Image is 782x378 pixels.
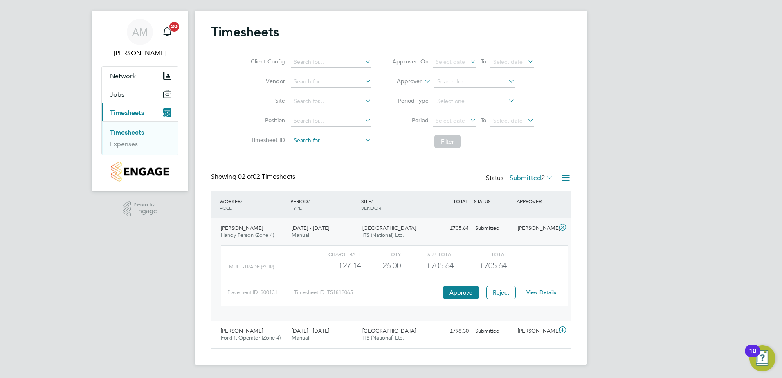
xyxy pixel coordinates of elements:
[486,286,516,299] button: Reject
[211,173,297,181] div: Showing
[110,109,144,117] span: Timesheets
[102,122,178,155] div: Timesheets
[362,334,404,341] span: ITS (National) Ltd.
[401,259,454,272] div: £705.64
[515,324,557,338] div: [PERSON_NAME]
[110,90,124,98] span: Jobs
[221,232,274,239] span: Handy Person (Zone 4)
[308,259,361,272] div: £27.14
[292,334,309,341] span: Manual
[134,201,157,208] span: Powered by
[211,24,279,40] h2: Timesheets
[749,351,756,362] div: 10
[392,58,429,65] label: Approved On
[218,194,288,215] div: WORKER
[361,205,381,211] span: VENDOR
[453,198,468,205] span: TOTAL
[478,115,489,126] span: To
[472,194,515,209] div: STATUS
[308,249,361,259] div: Charge rate
[510,174,553,182] label: Submitted
[220,205,232,211] span: ROLE
[169,22,179,32] span: 20
[248,77,285,85] label: Vendor
[123,201,157,217] a: Powered byEngage
[221,225,263,232] span: [PERSON_NAME]
[291,96,371,107] input: Search for...
[308,198,310,205] span: /
[493,58,523,65] span: Select date
[291,76,371,88] input: Search for...
[92,11,188,191] nav: Main navigation
[248,58,285,65] label: Client Config
[443,286,479,299] button: Approve
[361,259,401,272] div: 26.00
[292,232,309,239] span: Manual
[291,115,371,127] input: Search for...
[362,232,404,239] span: ITS (National) Ltd.
[248,97,285,104] label: Site
[541,174,545,182] span: 2
[292,327,329,334] span: [DATE] - [DATE]
[238,173,253,181] span: 02 of
[290,205,302,211] span: TYPE
[436,58,465,65] span: Select date
[101,162,178,182] a: Go to home page
[101,48,178,58] span: Alex Moss
[472,222,515,235] div: Submitted
[248,117,285,124] label: Position
[110,72,136,80] span: Network
[434,96,515,107] input: Select one
[749,345,775,371] button: Open Resource Center, 10 new notifications
[132,27,148,37] span: AM
[392,97,429,104] label: Period Type
[110,140,138,148] a: Expenses
[472,324,515,338] div: Submitted
[134,208,157,215] span: Engage
[434,76,515,88] input: Search for...
[361,249,401,259] div: QTY
[102,103,178,122] button: Timesheets
[291,56,371,68] input: Search for...
[110,128,144,136] a: Timesheets
[486,173,555,184] div: Status
[526,289,556,296] a: View Details
[515,194,557,209] div: APPROVER
[478,56,489,67] span: To
[429,324,472,338] div: £798.30
[221,334,281,341] span: Forklift Operator (Zone 4)
[392,117,429,124] label: Period
[248,136,285,144] label: Timesheet ID
[159,19,175,45] a: 20
[111,162,169,182] img: countryside-properties-logo-retina.png
[371,198,373,205] span: /
[359,194,430,215] div: SITE
[436,117,465,124] span: Select date
[101,19,178,58] a: AM[PERSON_NAME]
[434,135,461,148] button: Filter
[102,67,178,85] button: Network
[429,222,472,235] div: £705.64
[288,194,359,215] div: PERIOD
[227,286,294,299] div: Placement ID: 300131
[102,85,178,103] button: Jobs
[454,249,506,259] div: Total
[221,327,263,334] span: [PERSON_NAME]
[229,264,274,270] span: multi-trade (£/HR)
[480,261,507,270] span: £705.64
[240,198,242,205] span: /
[515,222,557,235] div: [PERSON_NAME]
[238,173,295,181] span: 02 Timesheets
[291,135,371,146] input: Search for...
[362,327,416,334] span: [GEOGRAPHIC_DATA]
[493,117,523,124] span: Select date
[362,225,416,232] span: [GEOGRAPHIC_DATA]
[292,225,329,232] span: [DATE] - [DATE]
[385,77,422,85] label: Approver
[401,249,454,259] div: Sub Total
[294,286,441,299] div: Timesheet ID: TS1812065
